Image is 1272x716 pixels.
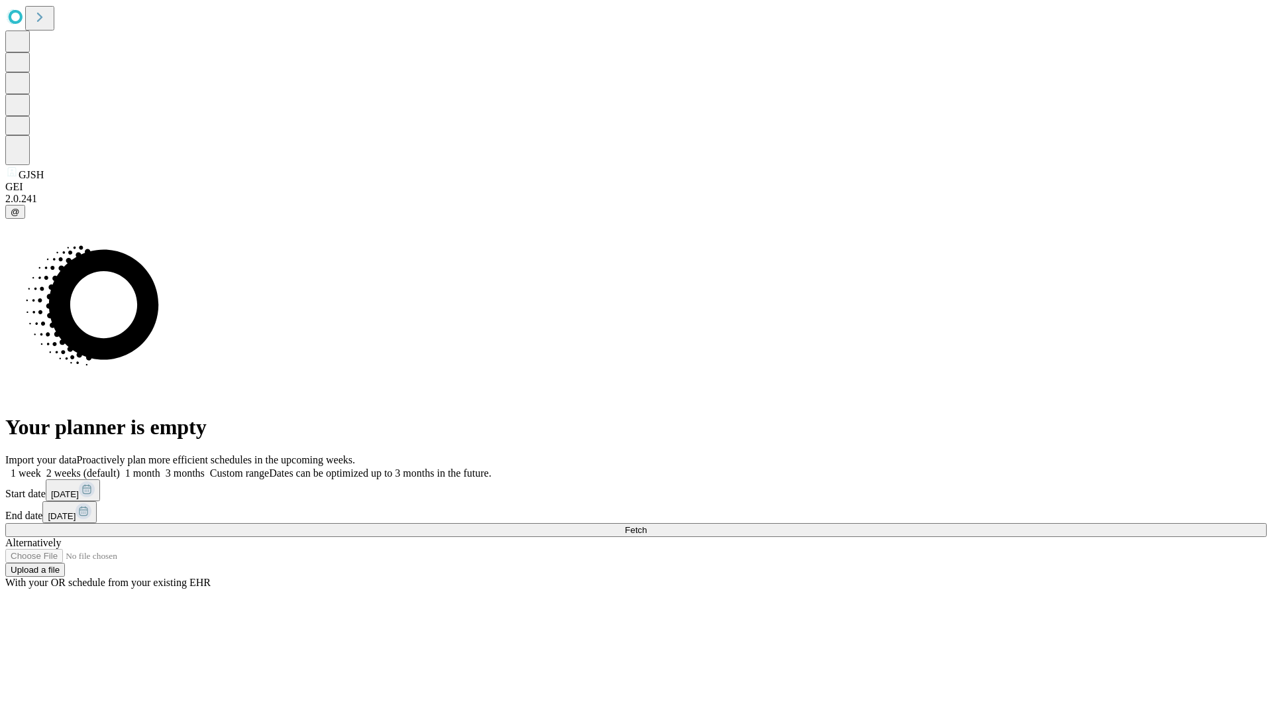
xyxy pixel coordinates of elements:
button: [DATE] [46,479,100,501]
div: End date [5,501,1267,523]
span: 1 month [125,467,160,479]
span: Custom range [210,467,269,479]
button: Fetch [5,523,1267,537]
span: Fetch [625,525,647,535]
div: Start date [5,479,1267,501]
span: 1 week [11,467,41,479]
span: Proactively plan more efficient schedules in the upcoming weeks. [77,454,355,465]
span: @ [11,207,20,217]
button: [DATE] [42,501,97,523]
button: @ [5,205,25,219]
span: 2 weeks (default) [46,467,120,479]
span: 3 months [166,467,205,479]
h1: Your planner is empty [5,415,1267,440]
span: [DATE] [48,511,76,521]
span: With your OR schedule from your existing EHR [5,577,211,588]
span: Import your data [5,454,77,465]
span: Alternatively [5,537,61,548]
span: Dates can be optimized up to 3 months in the future. [269,467,491,479]
span: [DATE] [51,489,79,499]
div: 2.0.241 [5,193,1267,205]
div: GEI [5,181,1267,193]
span: GJSH [19,169,44,180]
button: Upload a file [5,563,65,577]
